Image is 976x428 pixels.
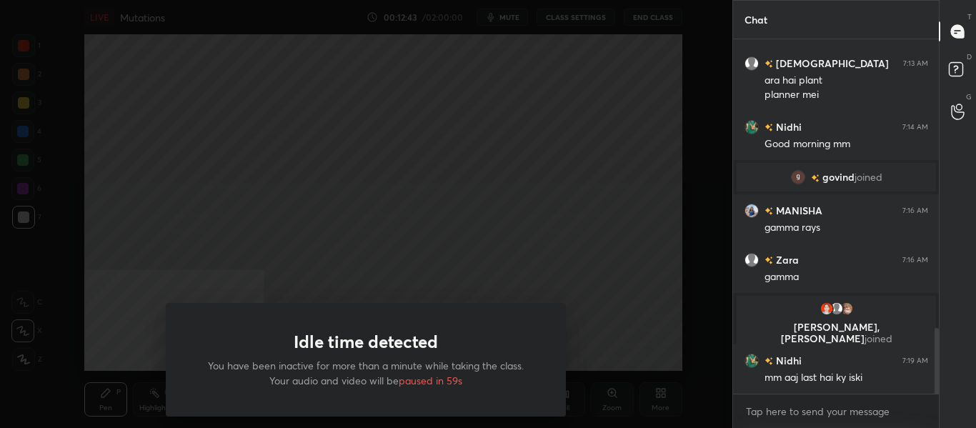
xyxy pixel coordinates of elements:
[200,358,532,388] p: You have been inactive for more than a minute while taking the class. Your audio and video will be
[829,302,843,316] img: default.png
[773,203,822,218] h6: MANISHA
[967,11,972,22] p: T
[745,354,759,368] img: ae42c60e97db44e9ac8d5cd92d8891d9.jpg
[765,221,928,235] div: gamma rays
[765,124,773,131] img: no-rating-badge.077c3623.svg
[765,371,928,385] div: mm aaj last hai ky iski
[745,322,927,344] p: [PERSON_NAME], [PERSON_NAME]
[733,39,940,394] div: grid
[810,174,819,182] img: no-rating-badge.077c3623.svg
[822,171,854,183] span: govind
[966,91,972,102] p: G
[745,204,759,218] img: c903dbe86a7348a8a5c0be88d5178b9b.jpg
[765,207,773,215] img: no-rating-badge.077c3623.svg
[765,137,928,151] div: Good morning mm
[839,302,853,316] img: 3
[294,332,438,352] h1: Idle time detected
[765,60,773,68] img: no-rating-badge.077c3623.svg
[902,256,928,264] div: 7:16 AM
[745,120,759,134] img: ae42c60e97db44e9ac8d5cd92d8891d9.jpg
[773,56,889,71] h6: [DEMOGRAPHIC_DATA]
[967,51,972,62] p: D
[745,253,759,267] img: default.png
[733,1,779,39] p: Chat
[902,206,928,215] div: 7:16 AM
[903,59,928,68] div: 7:13 AM
[399,374,462,387] span: paused in 59s
[773,353,802,368] h6: Nidhi
[765,88,928,102] div: planner mei
[773,252,799,267] h6: Zara
[765,257,773,264] img: no-rating-badge.077c3623.svg
[790,170,805,184] img: 8029810db5d948759a4ca6713caf8eb5.71671586_3
[773,119,802,134] h6: Nidhi
[745,56,759,71] img: default.png
[765,270,928,284] div: gamma
[765,357,773,365] img: no-rating-badge.077c3623.svg
[765,74,928,88] div: ara hai plant
[902,123,928,131] div: 7:14 AM
[864,332,892,345] span: joined
[819,302,833,316] img: 3
[854,171,882,183] span: joined
[902,357,928,365] div: 7:19 AM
